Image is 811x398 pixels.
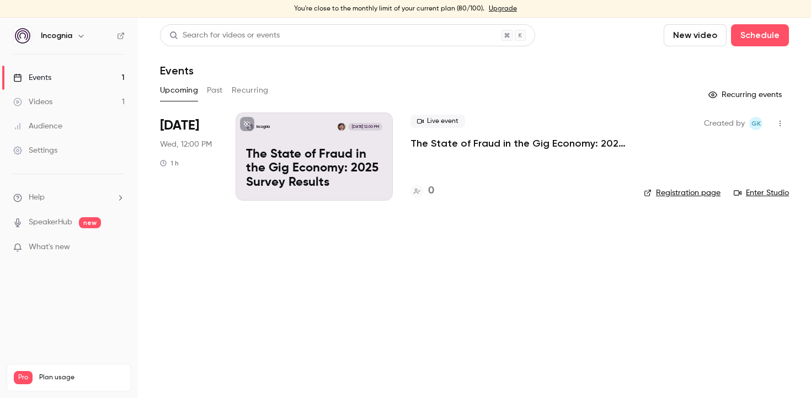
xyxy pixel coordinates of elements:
a: 0 [410,184,434,198]
span: Help [29,192,45,203]
li: help-dropdown-opener [13,192,125,203]
button: Recurring events [703,86,789,104]
div: Videos [13,96,52,107]
img: Incognia [14,27,31,45]
img: Victor Cavalcanti [338,123,345,131]
div: Events [13,72,51,83]
span: new [79,217,101,228]
button: Past [207,82,223,99]
h6: Incognia [41,30,72,41]
span: GK [751,117,761,130]
a: Enter Studio [734,187,789,198]
h1: Events [160,64,194,77]
div: 1 h [160,159,179,168]
button: New video [664,24,727,46]
span: What's new [29,241,70,253]
a: Registration page [644,187,721,198]
span: [DATE] 12:00 PM [348,123,382,131]
span: Pro [14,371,33,384]
button: Upcoming [160,82,198,99]
div: Search for videos or events [169,30,280,41]
a: Upgrade [489,4,517,13]
span: Live event [410,115,465,128]
div: Sep 24 Wed, 12:00 PM (America/New York) [160,112,218,201]
button: Schedule [731,24,789,46]
p: The State of Fraud in the Gig Economy: 2025 Survey Results [246,148,382,190]
button: Recurring [232,82,269,99]
div: Audience [13,121,62,132]
span: Plan usage [39,373,124,382]
a: SpeakerHub [29,217,72,228]
span: Created by [704,117,745,130]
a: The State of Fraud in the Gig Economy: 2025 Survey Results [410,137,626,150]
h4: 0 [428,184,434,198]
p: Incognia [257,124,270,130]
span: [DATE] [160,117,199,135]
div: Settings [13,145,57,156]
span: Wed, 12:00 PM [160,139,212,150]
a: The State of Fraud in the Gig Economy: 2025 Survey ResultsIncogniaVictor Cavalcanti[DATE] 12:00 P... [236,112,393,201]
span: Gianna Kennedy [749,117,762,130]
